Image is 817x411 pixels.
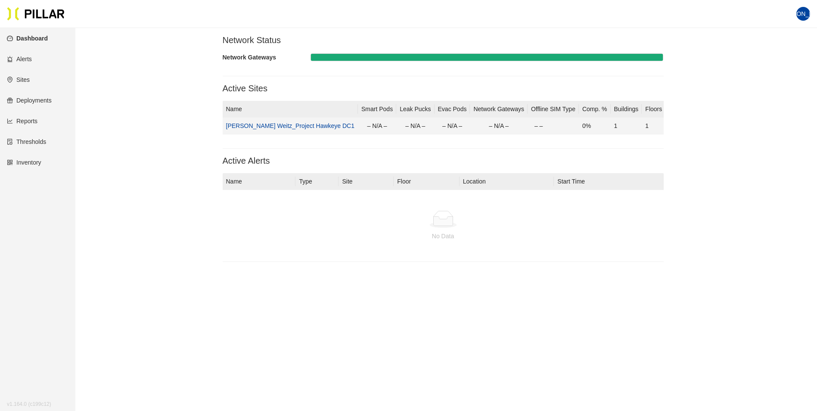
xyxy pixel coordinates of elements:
[394,173,460,190] th: Floor
[7,7,65,21] img: Pillar Technologies
[473,121,524,131] div: – N/A –
[460,173,554,190] th: Location
[223,173,296,190] th: Name
[438,121,467,131] div: – N/A –
[230,231,657,241] div: No Data
[642,101,665,118] th: Floors
[642,118,665,134] td: 1
[7,97,52,104] a: giftDeployments
[470,101,527,118] th: Network Gateways
[579,118,611,134] td: 0%
[223,156,664,166] h3: Active Alerts
[339,173,394,190] th: Site
[223,53,311,62] div: Network Gateways
[611,101,642,118] th: Buildings
[435,101,470,118] th: Evac Pods
[223,83,664,94] h3: Active Sites
[7,118,37,125] a: line-chartReports
[7,35,48,42] a: dashboardDashboard
[528,101,579,118] th: Offline SIM Type
[7,138,46,145] a: exceptionThresholds
[400,121,431,131] div: – N/A –
[534,121,575,131] div: – –
[554,173,663,190] th: Start Time
[611,118,642,134] td: 1
[223,101,358,118] th: Name
[295,173,339,190] th: Type
[358,101,396,118] th: Smart Pods
[361,121,393,131] div: – N/A –
[7,159,41,166] a: qrcodeInventory
[579,101,611,118] th: Comp. %
[396,101,434,118] th: Leak Pucks
[7,56,32,62] a: alertAlerts
[226,122,355,129] a: [PERSON_NAME] Weitz_Project Hawkeye DC1
[223,35,664,46] h3: Network Status
[7,76,30,83] a: environmentSites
